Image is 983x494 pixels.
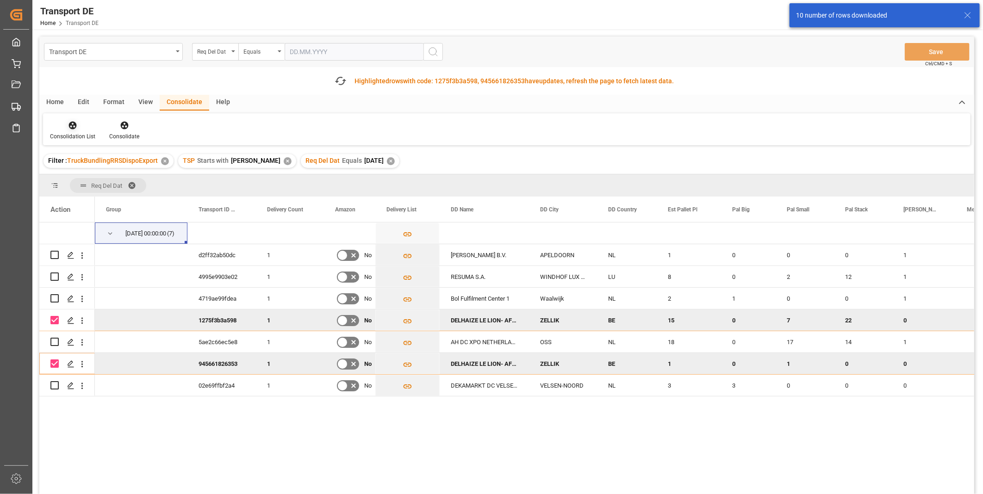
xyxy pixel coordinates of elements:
[657,331,721,352] div: 18
[834,266,892,287] div: 12
[529,288,597,309] div: Waalwijk
[597,309,657,331] div: BE
[668,206,697,213] span: Est Pallet Pl
[187,309,256,331] div: 1275f3b3a598
[657,288,721,309] div: 2
[892,375,956,396] div: 0
[597,266,657,287] div: LU
[48,157,67,164] span: Filter :
[364,332,372,353] span: No
[39,288,95,309] div: Press SPACE to select this row.
[199,206,236,213] span: Transport ID Logward
[231,157,280,164] span: [PERSON_NAME]
[256,266,324,287] div: 1
[387,157,395,165] div: ✕
[892,244,956,266] div: 1
[386,206,417,213] span: Delivery List
[342,157,362,164] span: Equals
[721,244,776,266] div: 0
[721,353,776,374] div: 0
[440,375,529,396] div: DEKAMARKT DC VELSEN KW
[597,353,657,374] div: BE
[50,132,95,141] div: Consolidation List
[732,206,750,213] span: Pal Big
[364,375,372,396] span: No
[256,353,324,374] div: 1
[440,244,529,266] div: [PERSON_NAME] B.V.
[776,266,834,287] div: 2
[389,77,403,85] span: rows
[597,331,657,352] div: NL
[525,77,539,85] span: have
[91,182,122,189] span: Req Del Dat
[451,206,473,213] span: DD Name
[721,309,776,331] div: 0
[657,266,721,287] div: 8
[50,205,70,214] div: Action
[39,222,95,244] div: Press SPACE to select this row.
[597,375,657,396] div: NL
[39,266,95,288] div: Press SPACE to select this row.
[44,43,183,61] button: open menu
[721,375,776,396] div: 3
[131,95,160,111] div: View
[364,157,384,164] span: [DATE]
[39,95,71,111] div: Home
[284,157,292,165] div: ✕
[657,375,721,396] div: 3
[529,266,597,287] div: WINDHOF LUX ([GEOGRAPHIC_DATA])
[305,157,340,164] span: Req Del Dat
[187,353,256,374] div: 945661826353
[540,206,559,213] span: DD City
[335,206,355,213] span: Amazon
[776,353,834,374] div: 1
[183,157,195,164] span: TSP
[834,288,892,309] div: 0
[892,288,956,309] div: 1
[285,43,423,61] input: DD.MM.YYYY
[529,353,597,374] div: ZELLIK
[529,375,597,396] div: VELSEN-NOORD
[892,353,956,374] div: 0
[40,20,56,26] a: Home
[39,244,95,266] div: Press SPACE to select this row.
[834,331,892,352] div: 14
[238,43,285,61] button: open menu
[776,288,834,309] div: 0
[49,45,173,57] div: Transport DE
[364,288,372,309] span: No
[905,43,970,61] button: Save
[787,206,809,213] span: Pal Small
[721,288,776,309] div: 1
[161,157,169,165] div: ✕
[96,95,131,111] div: Format
[423,43,443,61] button: search button
[256,331,324,352] div: 1
[903,206,936,213] span: [PERSON_NAME]
[256,288,324,309] div: 1
[243,45,275,56] div: Equals
[267,206,303,213] span: Delivery Count
[597,288,657,309] div: NL
[256,244,324,266] div: 1
[167,223,174,244] span: (7)
[721,266,776,287] div: 0
[187,266,256,287] div: 4995e9903e02
[776,309,834,331] div: 7
[776,375,834,396] div: 0
[355,76,674,86] div: Highlighted with code: 1275f3b3a598, 945661826353 updates, refresh the page to fetch latest data.
[197,45,229,56] div: Req Del Dat
[67,157,158,164] span: TruckBundlingRRSDispoExport
[440,309,529,331] div: DELHAIZE LE LION- AFD VOEDING
[187,375,256,396] div: 02e69ffbf2a4
[364,353,372,375] span: No
[187,331,256,352] div: 5ae2c66ec5e8
[125,223,166,244] div: [DATE] 00:00:00
[834,375,892,396] div: 0
[197,157,229,164] span: Starts with
[721,331,776,352] div: 0
[109,132,139,141] div: Consolidate
[925,60,952,67] span: Ctrl/CMD + S
[39,331,95,353] div: Press SPACE to select this row.
[40,4,99,18] div: Transport DE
